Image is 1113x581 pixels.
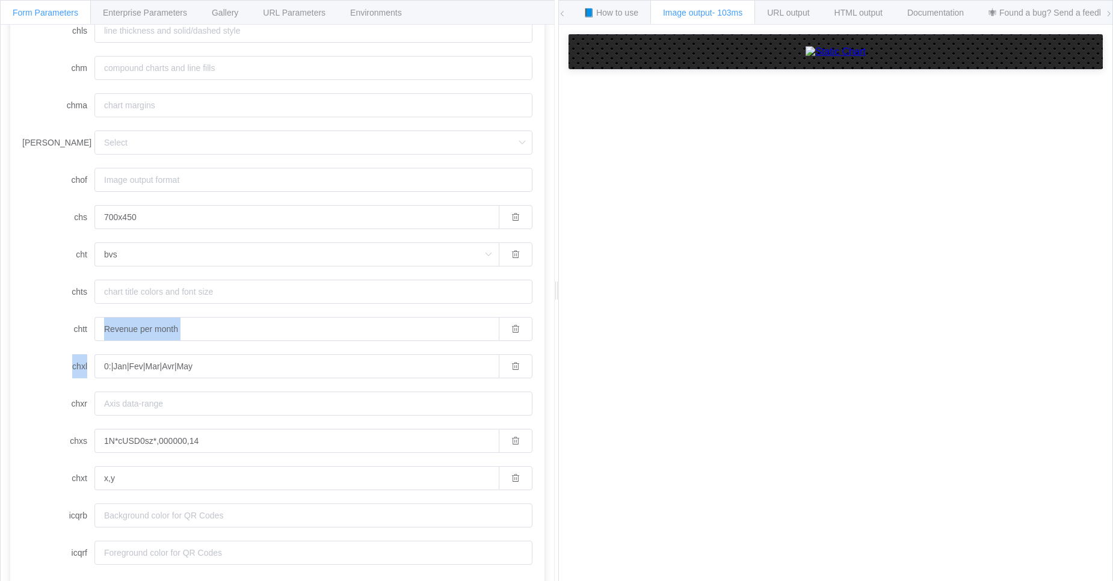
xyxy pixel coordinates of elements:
span: - 103ms [712,8,743,17]
label: [PERSON_NAME] [22,131,94,155]
label: chof [22,168,94,192]
input: Select [94,242,499,266]
label: chxr [22,392,94,416]
input: Font size, color for axis labels, both custom labels and default label values [94,429,499,453]
label: icqrf [22,541,94,565]
span: Documentation [907,8,964,17]
span: URL output [767,8,809,17]
input: Image output format [94,168,532,192]
label: chxl [22,354,94,378]
span: Environments [350,8,402,17]
span: Image output [663,8,742,17]
span: Enterprise Parameters [103,8,187,17]
input: chart margins [94,93,532,117]
input: Chart size (<width>x<height>) [94,205,499,229]
label: chma [22,93,94,117]
span: Form Parameters [13,8,78,17]
input: Axis data-range [94,392,532,416]
label: chm [22,56,94,80]
label: chts [22,280,94,304]
input: Display values on your axis lines or change which axes are shown [94,466,499,490]
input: Select [94,131,532,155]
label: chls [22,19,94,43]
input: Background color for QR Codes [94,503,532,527]
span: Gallery [212,8,238,17]
label: chxt [22,466,94,490]
input: chart title [94,317,499,341]
a: Static Chart [581,46,1091,57]
input: Custom string axis labels on any axis [94,354,499,378]
label: icqrb [22,503,94,527]
span: URL Parameters [263,8,325,17]
label: chxs [22,429,94,453]
label: cht [22,242,94,266]
label: chs [22,205,94,229]
input: line thickness and solid/dashed style [94,19,532,43]
span: HTML output [834,8,883,17]
img: Static Chart [806,46,866,57]
input: chart title colors and font size [94,280,532,304]
span: 📘 How to use [584,8,638,17]
label: chtt [22,317,94,341]
input: Foreground color for QR Codes [94,541,532,565]
input: compound charts and line fills [94,56,532,80]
